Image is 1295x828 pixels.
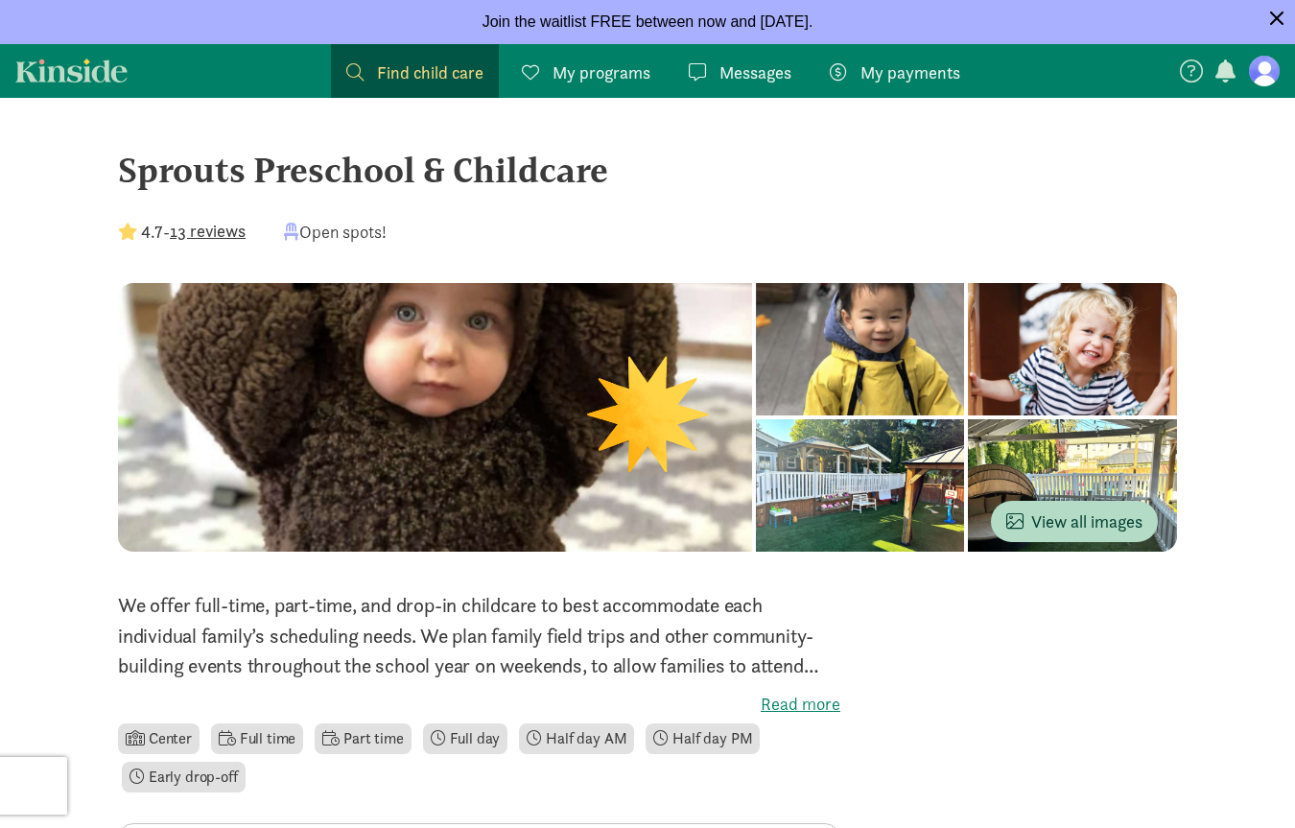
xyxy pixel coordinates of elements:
label: Read more [118,693,840,716]
a: My programs [506,44,666,98]
a: My payments [814,44,976,98]
li: Part time [315,723,411,754]
span: Messages [719,59,791,85]
a: Kinside [15,59,128,83]
span: View all images [1006,509,1142,534]
li: Half day AM [519,723,634,754]
button: View all images [991,501,1158,542]
li: Center [118,723,200,754]
a: Messages [673,44,807,98]
div: Open spots! [284,219,387,245]
div: - [118,219,246,245]
strong: 4.7 [141,221,163,243]
li: Full day [423,723,508,754]
div: Sprouts Preschool & Childcare [118,144,1177,196]
button: 13 reviews [170,218,246,244]
li: Early drop-off [122,762,246,793]
a: Find child care [331,44,499,98]
span: My programs [553,59,650,85]
li: Full time [211,723,303,754]
span: My payments [860,59,960,85]
li: Half day PM [646,723,760,754]
p: We offer full-time, part-time, and drop-in childcare to best accommodate each individual family’s... [118,590,840,682]
span: Find child care [377,59,483,85]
